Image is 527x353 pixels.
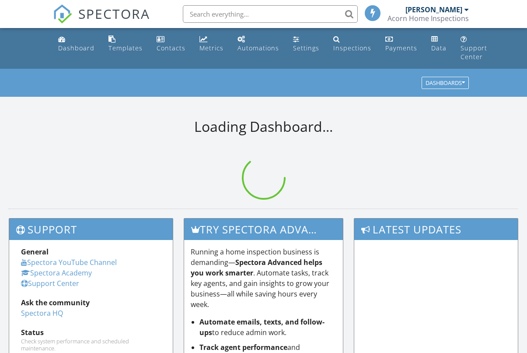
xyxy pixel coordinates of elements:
button: Dashboards [422,77,469,89]
strong: Spectora Advanced helps you work smarter [191,258,322,278]
a: SPECTORA [53,12,150,30]
div: Support Center [461,44,487,61]
div: Dashboard [58,44,94,52]
a: Dashboard [55,32,98,56]
li: to reduce admin work. [199,317,336,338]
a: Automations (Basic) [234,32,283,56]
div: Metrics [199,44,223,52]
a: Data [428,32,450,56]
div: Templates [108,44,143,52]
div: Check system performance and scheduled maintenance. [21,338,161,352]
div: Acorn Home Inspections [387,14,469,23]
strong: Automate emails, texts, and follow-ups [199,317,325,337]
a: Spectora HQ [21,308,63,318]
div: Contacts [157,44,185,52]
a: Templates [105,32,146,56]
a: Spectora YouTube Channel [21,258,117,267]
div: Data [431,44,447,52]
a: Support Center [21,279,79,288]
h3: Try spectora advanced [DATE] [184,219,342,240]
a: Payments [382,32,421,56]
a: Settings [290,32,323,56]
img: The Best Home Inspection Software - Spectora [53,4,72,24]
div: Automations [237,44,279,52]
p: Running a home inspection business is demanding— . Automate tasks, track key agents, and gain ins... [191,247,336,310]
div: Dashboards [426,80,465,86]
strong: Track agent performance [199,342,287,352]
div: Settings [293,44,319,52]
div: [PERSON_NAME] [405,5,462,14]
a: Contacts [153,32,189,56]
div: Inspections [333,44,371,52]
div: Payments [385,44,417,52]
a: Support Center [457,32,491,65]
span: SPECTORA [78,4,150,23]
div: Status [21,327,161,338]
a: Spectora Academy [21,268,92,278]
h3: Latest Updates [354,219,518,240]
a: Metrics [196,32,227,56]
h3: Support [9,219,173,240]
strong: General [21,247,49,257]
div: Ask the community [21,297,161,308]
a: Inspections [330,32,375,56]
input: Search everything... [183,5,358,23]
